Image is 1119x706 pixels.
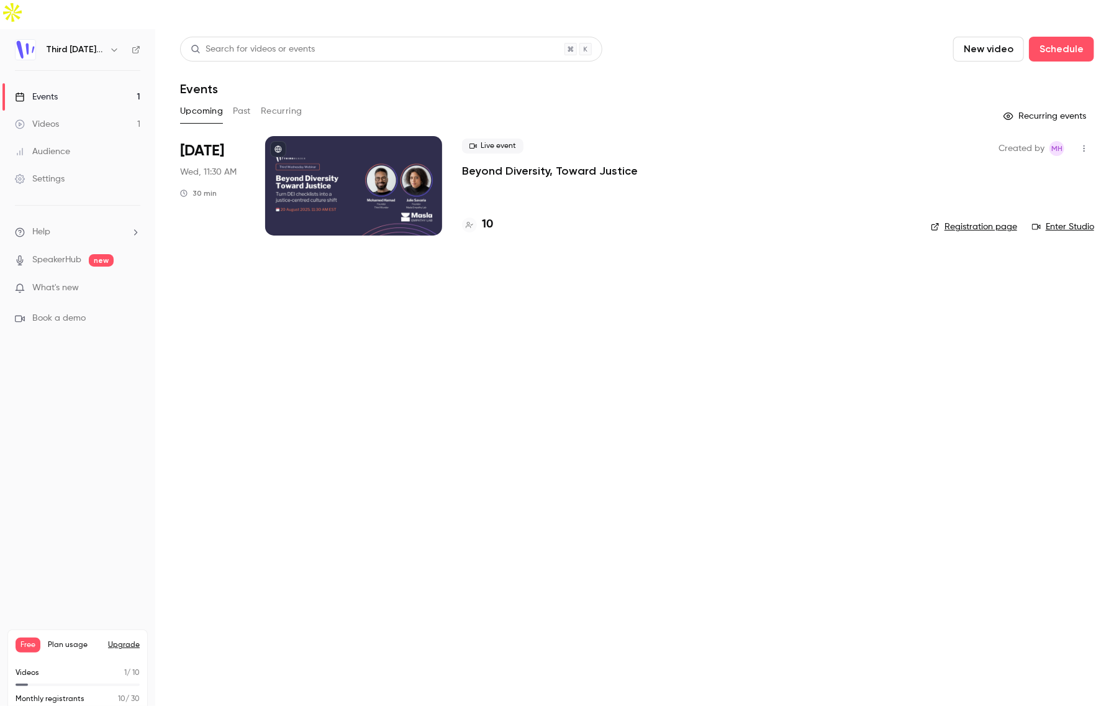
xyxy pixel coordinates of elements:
li: help-dropdown-opener [15,226,140,239]
div: Settings [15,173,65,185]
span: What's new [32,282,79,295]
a: 10 [462,216,493,233]
button: Past [233,101,251,121]
div: 30 min [180,188,217,198]
h4: 10 [482,216,493,233]
span: Created by [999,141,1044,156]
a: SpeakerHub [32,254,81,267]
span: 1 [124,669,127,677]
p: Monthly registrants [16,694,84,705]
a: Beyond Diversity, Toward Justice [462,163,638,178]
span: 10 [118,695,125,703]
span: Help [32,226,50,239]
button: Recurring events [998,106,1094,126]
span: Free [16,638,40,653]
span: Wed, 11:30 AM [180,166,237,178]
p: / 30 [118,694,140,705]
div: Aug 20 Wed, 11:30 AM (America/Toronto) [180,136,245,236]
span: Book a demo [32,312,86,325]
img: Third Wednesday Webinar [16,40,35,60]
button: Recurring [261,101,302,121]
h6: Third [DATE] Webinar [46,44,104,56]
a: Registration page [931,221,1017,233]
span: Live event [462,139,523,154]
p: / 10 [124,667,140,679]
span: Plan usage [48,640,101,650]
button: Schedule [1029,37,1094,62]
p: Videos [16,667,39,679]
button: Upcoming [180,101,223,121]
a: Enter Studio [1032,221,1094,233]
button: Upgrade [108,640,140,650]
div: Videos [15,118,59,131]
div: Events [15,91,58,103]
div: Audience [15,145,70,158]
button: New video [953,37,1024,62]
span: new [89,254,114,267]
span: [DATE] [180,141,224,161]
span: MH [1051,141,1062,156]
div: Search for videos or events [191,43,315,56]
span: Mohamed Hamad [1049,141,1064,156]
h1: Events [180,81,218,96]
